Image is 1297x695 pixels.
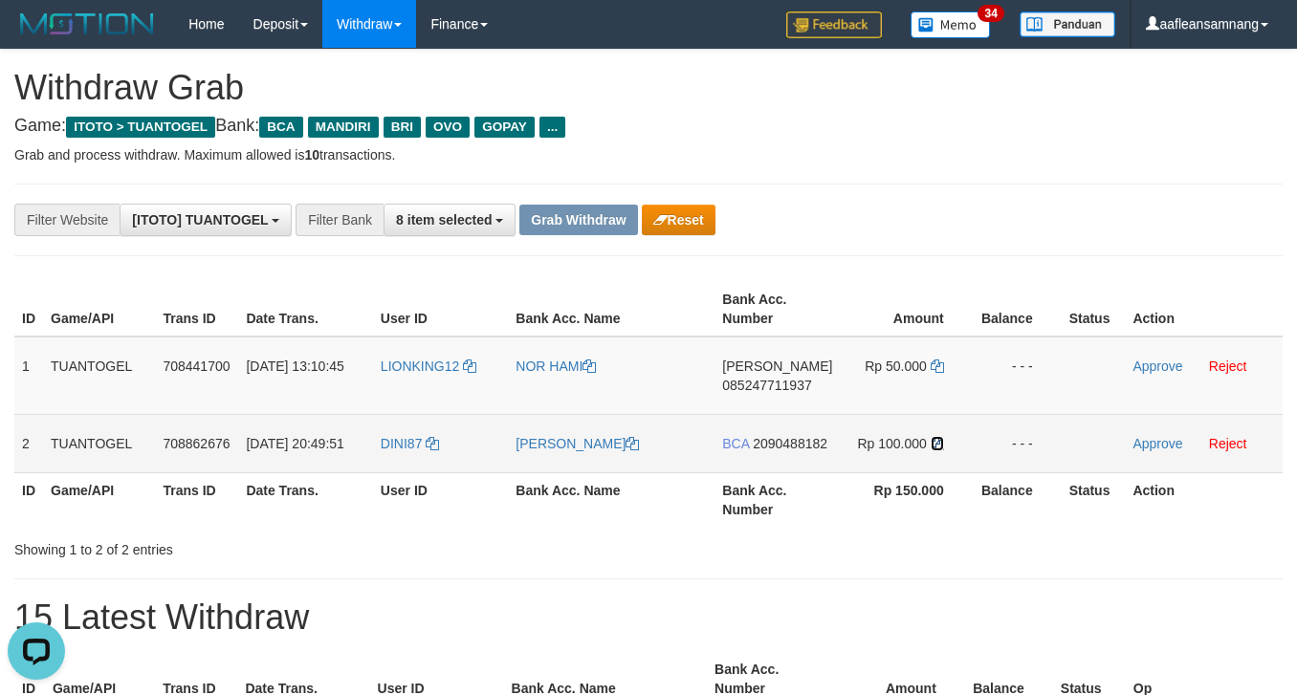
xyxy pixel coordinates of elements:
th: Game/API [43,282,155,337]
span: Copy 085247711937 to clipboard [722,378,811,393]
th: Rp 150.000 [840,472,972,527]
a: Copy 100000 to clipboard [931,436,944,451]
div: Filter Bank [296,204,384,236]
button: Grab Withdraw [519,205,637,235]
span: Rp 50.000 [865,358,927,374]
span: BCA [259,117,302,138]
span: DINI87 [381,436,423,451]
a: Reject [1209,358,1247,374]
span: GOPAY [474,117,535,138]
h4: Game: Bank: [14,117,1283,136]
th: Game/API [43,472,155,527]
img: Feedback.jpg [786,11,882,38]
th: Date Trans. [238,282,372,337]
h1: 15 Latest Withdraw [14,598,1283,637]
th: Amount [840,282,972,337]
th: ID [14,472,43,527]
img: MOTION_logo.png [14,10,160,38]
td: - - - [973,414,1062,472]
span: ITOTO > TUANTOGEL [66,117,215,138]
span: BRI [384,117,421,138]
td: 1 [14,337,43,415]
a: Approve [1132,436,1182,451]
th: Balance [973,282,1062,337]
span: ... [539,117,565,138]
th: Balance [973,472,1062,527]
button: Open LiveChat chat widget [8,8,65,65]
span: [DATE] 20:49:51 [246,436,343,451]
span: 34 [978,5,1003,22]
th: User ID [373,282,508,337]
td: - - - [973,337,1062,415]
div: Showing 1 to 2 of 2 entries [14,532,526,559]
a: NOR HAMI [516,358,596,374]
th: Status [1062,472,1126,527]
span: 708441700 [163,358,230,374]
th: Bank Acc. Number [714,472,840,527]
th: Bank Acc. Number [714,282,840,337]
th: Status [1062,282,1126,337]
th: ID [14,282,43,337]
a: LIONKING12 [381,358,476,374]
th: Trans ID [155,282,238,337]
td: TUANTOGEL [43,337,155,415]
div: Filter Website [14,204,120,236]
span: LIONKING12 [381,358,459,374]
a: Reject [1209,436,1247,451]
a: DINI87 [381,436,439,451]
span: MANDIRI [308,117,379,138]
span: [PERSON_NAME] [722,358,832,374]
th: Action [1125,472,1283,527]
th: Action [1125,282,1283,337]
img: Button%20Memo.svg [911,11,991,38]
button: 8 item selected [384,204,516,236]
p: Grab and process withdraw. Maximum allowed is transactions. [14,145,1283,164]
span: 8 item selected [396,212,492,228]
th: Trans ID [155,472,238,527]
span: BCA [722,436,749,451]
th: Bank Acc. Name [508,472,714,527]
td: 2 [14,414,43,472]
span: 708862676 [163,436,230,451]
button: Reset [642,205,715,235]
th: User ID [373,472,508,527]
a: Approve [1132,358,1182,374]
th: Bank Acc. Name [508,282,714,337]
h1: Withdraw Grab [14,69,1283,107]
span: [ITOTO] TUANTOGEL [132,212,268,228]
th: Date Trans. [238,472,372,527]
span: [DATE] 13:10:45 [246,358,343,374]
span: Copy 2090488182 to clipboard [753,436,827,451]
button: [ITOTO] TUANTOGEL [120,204,292,236]
a: [PERSON_NAME] [516,436,639,451]
span: Rp 100.000 [857,436,926,451]
strong: 10 [304,147,319,163]
img: panduan.png [1020,11,1115,37]
a: Copy 50000 to clipboard [931,358,944,374]
span: OVO [426,117,470,138]
td: TUANTOGEL [43,414,155,472]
